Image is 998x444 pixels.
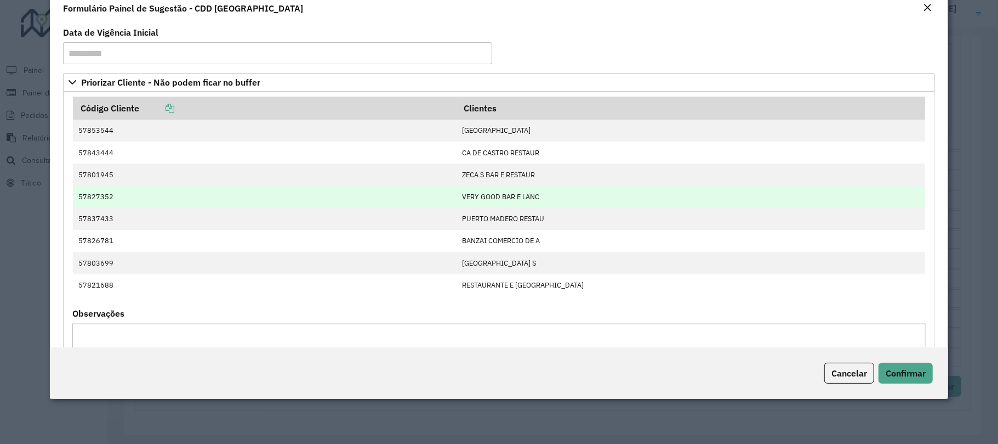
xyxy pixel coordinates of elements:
span: Priorizar Cliente - Não podem ficar no buffer [81,78,260,87]
h4: Formulário Painel de Sugestão - CDD [GEOGRAPHIC_DATA] [63,2,303,15]
td: 57837433 [73,208,457,230]
th: Código Cliente [73,97,457,120]
td: 57853544 [73,120,457,142]
td: CA DE CASTRO RESTAUR [457,142,926,164]
td: 57826781 [73,230,457,252]
td: 57801945 [73,164,457,186]
label: Observações [72,307,124,320]
button: Cancelar [824,363,874,384]
a: Copiar [139,103,174,114]
button: Confirmar [879,363,933,384]
label: Data de Vigência Inicial [63,26,158,39]
td: [GEOGRAPHIC_DATA] S [457,252,926,274]
th: Clientes [457,97,926,120]
em: Fechar [923,3,932,12]
td: VERY GOOD BAR E LANC [457,186,926,207]
td: RESTAURANTE E [GEOGRAPHIC_DATA] [457,274,926,296]
td: PUERTO MADERO RESTAU [457,208,926,230]
span: Confirmar [886,368,926,379]
td: [GEOGRAPHIC_DATA] [457,120,926,142]
div: Priorizar Cliente - Não podem ficar no buffer [63,92,935,430]
td: 57827352 [73,186,457,207]
button: Close [920,1,935,15]
td: ZECA S BAR E RESTAUR [457,164,926,186]
td: BANZAI COMERCIO DE A [457,230,926,252]
a: Priorizar Cliente - Não podem ficar no buffer [63,73,935,92]
td: 57803699 [73,252,457,274]
span: Cancelar [831,368,867,379]
td: 57843444 [73,142,457,164]
td: 57821688 [73,274,457,296]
